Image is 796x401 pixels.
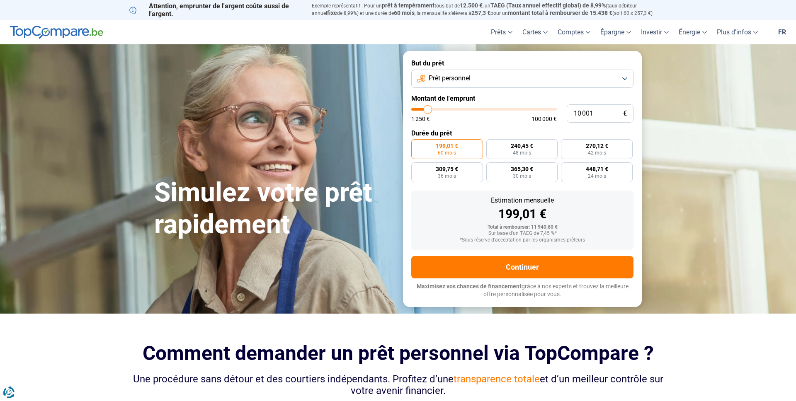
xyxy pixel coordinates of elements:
a: Prêts [486,20,517,44]
span: 1 250 € [411,116,430,122]
span: 42 mois [588,150,606,155]
span: 24 mois [588,174,606,179]
span: 48 mois [513,150,531,155]
span: 270,12 € [586,143,608,149]
a: Investir [636,20,674,44]
span: 309,75 € [436,166,458,172]
a: Comptes [553,20,595,44]
span: 100 000 € [531,116,557,122]
span: montant total à rembourser de 15.438 € [508,10,612,16]
img: TopCompare [10,26,103,39]
a: fr [773,20,791,44]
span: 240,45 € [511,143,533,149]
p: Exemple représentatif : Pour un tous but de , un (taux débiteur annuel de 8,99%) et une durée de ... [312,2,667,17]
label: But du prêt [411,59,633,67]
span: 36 mois [438,174,456,179]
button: Continuer [411,256,633,278]
a: Plus d'infos [712,20,763,44]
span: 30 mois [513,174,531,179]
p: grâce à nos experts et trouvez la meilleure offre personnalisée pour vous. [411,283,633,299]
span: fixe [327,10,337,16]
h2: Comment demander un prêt personnel via TopCompare ? [129,342,667,365]
div: Une procédure sans détour et des courtiers indépendants. Profitez d’une et d’un meilleur contrôle... [129,373,667,397]
a: Épargne [595,20,636,44]
span: Maximisez vos chances de financement [417,283,522,290]
div: *Sous réserve d'acceptation par les organismes prêteurs [418,237,627,243]
div: 199,01 € [418,208,627,220]
p: Attention, emprunter de l'argent coûte aussi de l'argent. [129,2,302,18]
span: prêt à tempérament [382,2,434,9]
span: 448,71 € [586,166,608,172]
span: Prêt personnel [429,74,471,83]
button: Prêt personnel [411,70,633,88]
span: 60 mois [394,10,415,16]
h1: Simulez votre prêt rapidement [154,177,393,241]
div: Estimation mensuelle [418,197,627,204]
span: € [623,110,627,117]
a: Cartes [517,20,553,44]
label: Durée du prêt [411,129,633,137]
span: 199,01 € [436,143,458,149]
span: TAEG (Taux annuel effectif global) de 8,99% [490,2,606,9]
span: 365,30 € [511,166,533,172]
span: 257,3 € [471,10,490,16]
div: Total à rembourser: 11 940,60 € [418,225,627,230]
label: Montant de l'emprunt [411,94,633,102]
span: 60 mois [438,150,456,155]
a: Énergie [674,20,712,44]
span: 12.500 € [460,2,483,9]
span: transparence totale [454,373,540,385]
div: Sur base d'un TAEG de 7,45 %* [418,231,627,237]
